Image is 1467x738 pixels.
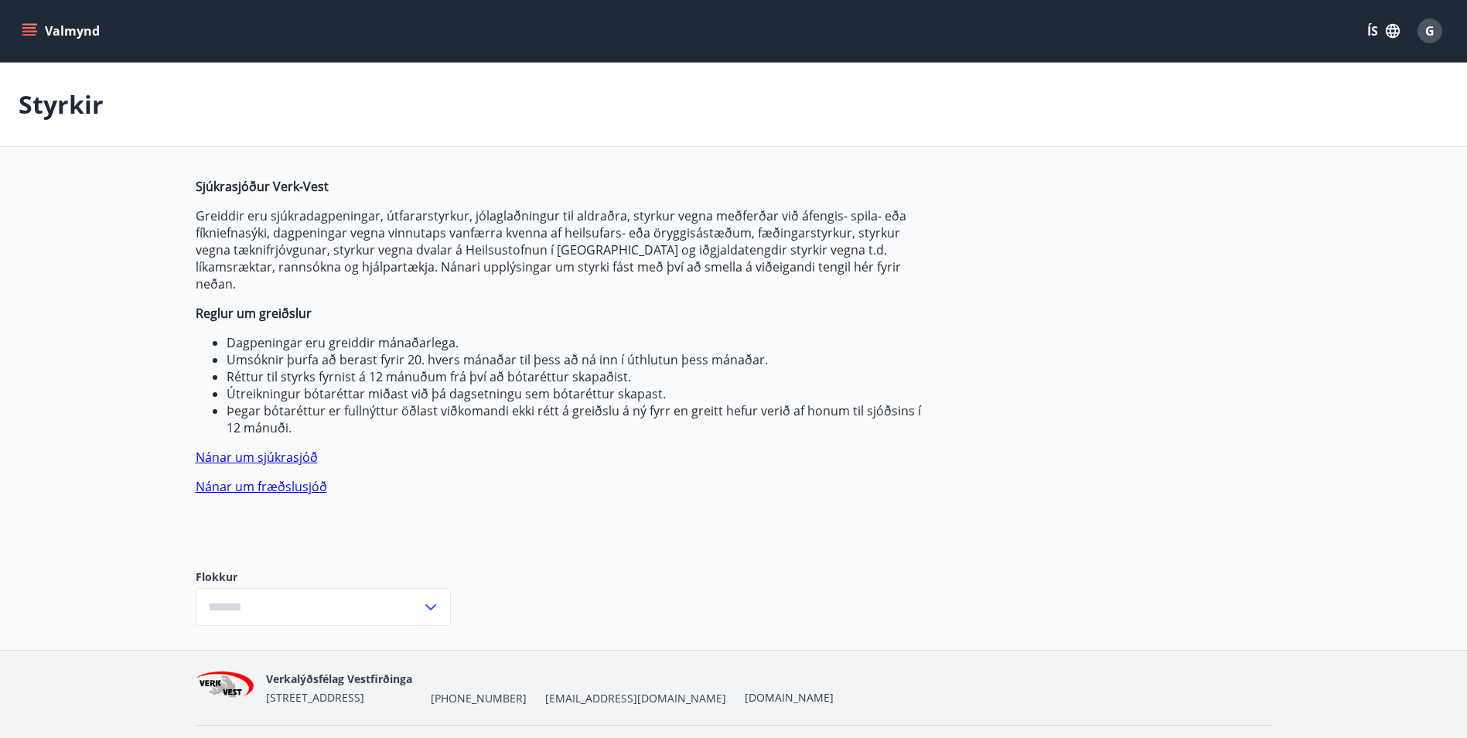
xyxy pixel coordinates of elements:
[266,690,364,705] span: [STREET_ADDRESS]
[196,569,451,585] label: Flokkur
[227,351,926,368] li: Umsóknir þurfa að berast fyrir 20. hvers mánaðar til þess að ná inn í úthlutun þess mánaðar.
[266,671,412,686] span: Verkalýðsfélag Vestfirðinga
[19,87,104,121] p: Styrkir
[227,385,926,402] li: Útreikningur bótaréttar miðast við þá dagsetningu sem bótaréttur skapast.
[196,671,254,705] img: jihgzMk4dcgjRAW2aMgpbAqQEG7LZi0j9dOLAUvz.png
[196,207,926,292] p: Greiddir eru sjúkradagpeningar, útfararstyrkur, jólaglaðningur til aldraðra, styrkur vegna meðfer...
[545,691,726,706] span: [EMAIL_ADDRESS][DOMAIN_NAME]
[227,368,926,385] li: Réttur til styrks fyrnist á 12 mánuðum frá því að bótaréttur skapaðist.
[1411,12,1448,50] button: G
[227,402,926,436] li: Þegar bótaréttur er fullnýttur öðlast viðkomandi ekki rétt á greiðslu á ný fyrr en greitt hefur v...
[196,178,329,195] strong: Sjúkrasjóður Verk-Vest
[1359,17,1408,45] button: ÍS
[196,478,327,495] a: Nánar um fræðslusjóð
[196,449,318,466] a: Nánar um sjúkrasjóð
[1425,22,1435,39] span: G
[431,691,527,706] span: [PHONE_NUMBER]
[196,305,312,322] strong: Reglur um greiðslur
[745,690,834,705] a: [DOMAIN_NAME]
[227,334,926,351] li: Dagpeningar eru greiddir mánaðarlega.
[19,17,106,45] button: menu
